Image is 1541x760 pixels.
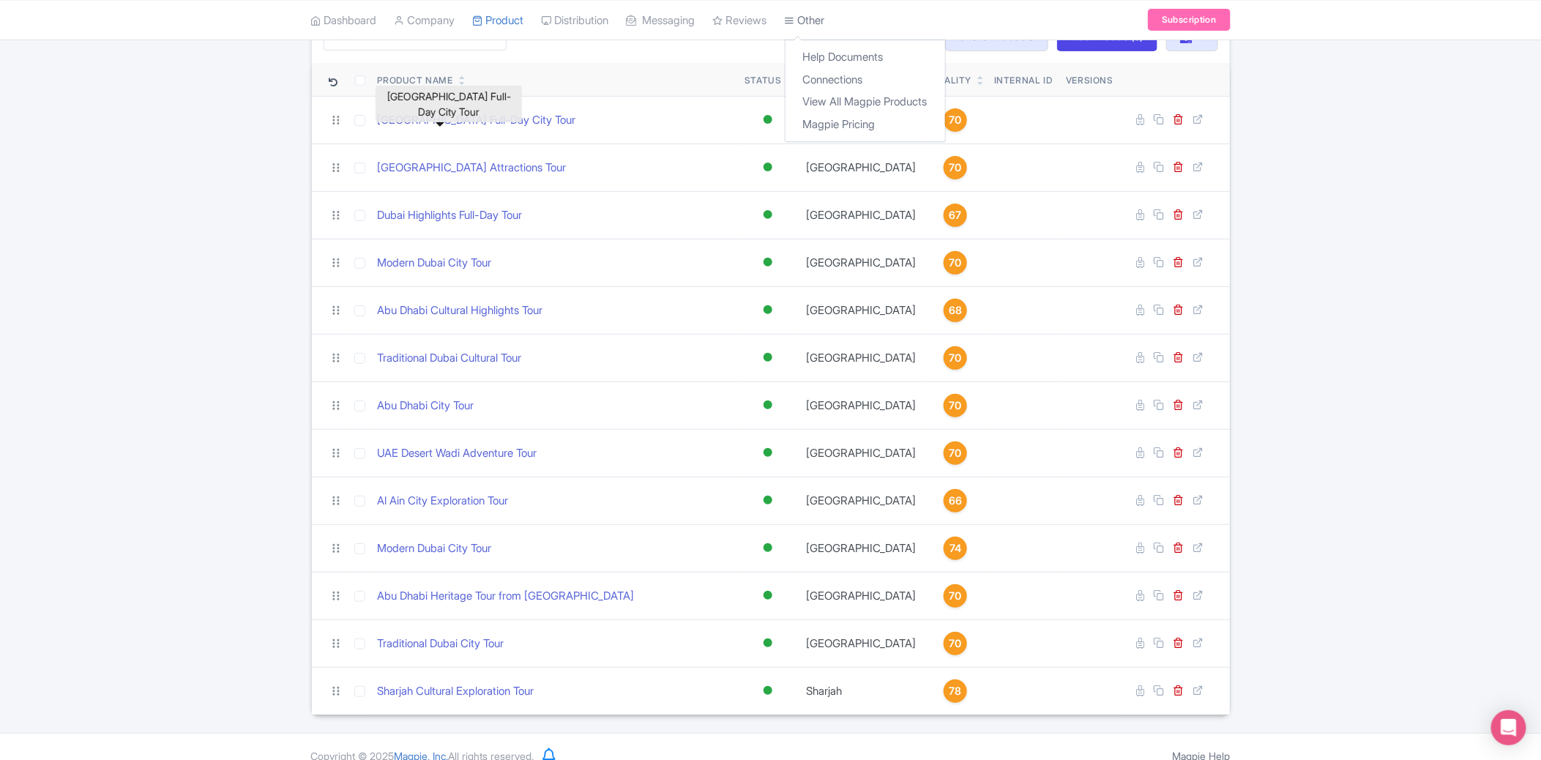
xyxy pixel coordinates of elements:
a: 67 [930,204,980,227]
a: 70 [930,156,980,179]
div: Active [761,109,775,130]
a: Dubai Highlights Full-Day Tour [378,207,523,224]
td: [GEOGRAPHIC_DATA] [797,572,925,619]
div: Active [761,490,775,511]
div: Active [761,680,775,701]
span: 70 [949,588,962,604]
span: 66 [949,493,962,509]
td: [GEOGRAPHIC_DATA] [797,144,925,191]
a: Traditional Dubai Cultural Tour [378,350,522,367]
span: 70 [949,112,962,128]
a: 70 [930,251,980,275]
span: 70 [949,445,962,461]
a: Connections [786,68,945,91]
a: Magpie Pricing [786,113,945,135]
span: 70 [949,636,962,652]
a: 66 [930,489,980,513]
a: Subscription [1148,9,1230,31]
div: [GEOGRAPHIC_DATA] Full-Day City Tour [376,86,522,122]
td: [GEOGRAPHIC_DATA] [797,334,925,381]
div: Product Name [378,74,453,87]
td: [GEOGRAPHIC_DATA] [797,191,925,239]
span: 70 [949,160,962,176]
td: [GEOGRAPHIC_DATA] [797,619,925,667]
th: Internal ID [987,63,1061,97]
td: Sharjah [797,667,925,715]
a: 70 [930,346,980,370]
span: 70 [949,350,962,366]
a: 70 [930,108,980,132]
a: 70 [930,442,980,465]
td: [GEOGRAPHIC_DATA] [797,477,925,524]
td: [GEOGRAPHIC_DATA] [797,286,925,334]
a: 70 [930,584,980,608]
div: Active [761,347,775,368]
span: 68 [949,302,962,318]
td: [GEOGRAPHIC_DATA] [797,524,925,572]
th: Versions [1060,63,1119,97]
div: Active [761,299,775,321]
div: Quality [930,74,971,87]
span: 78 [949,683,962,699]
a: UAE Desert Wadi Adventure Tour [378,445,537,462]
td: [GEOGRAPHIC_DATA] [797,381,925,429]
a: Al Ain City Exploration Tour [378,493,509,510]
a: Abu Dhabi Cultural Highlights Tour [378,302,543,319]
a: View All Magpie Products [786,91,945,113]
span: 70 [949,398,962,414]
a: Abu Dhabi Heritage Tour from [GEOGRAPHIC_DATA] [378,588,635,605]
div: Active [761,395,775,416]
a: Modern Dubai City Tour [378,255,492,272]
span: 67 [949,207,962,223]
a: Help Documents [786,46,945,69]
div: Status [745,74,782,87]
span: 74 [949,540,961,556]
div: Open Intercom Messenger [1491,710,1526,745]
a: Traditional Dubai City Tour [378,636,504,652]
a: Modern Dubai City Tour [378,540,492,557]
span: 70 [949,255,962,271]
div: Active [761,252,775,273]
div: Active [761,633,775,654]
a: Sharjah Cultural Exploration Tour [378,683,534,700]
a: 68 [930,299,980,322]
a: [GEOGRAPHIC_DATA] Attractions Tour [378,160,567,176]
a: 70 [930,632,980,655]
div: Active [761,585,775,606]
div: Active [761,442,775,463]
td: [GEOGRAPHIC_DATA] [797,239,925,286]
a: Abu Dhabi City Tour [378,398,474,414]
div: Active [761,204,775,226]
a: 78 [930,679,980,703]
td: [GEOGRAPHIC_DATA] [797,429,925,477]
a: 74 [930,537,980,560]
div: Active [761,157,775,178]
div: Active [761,537,775,559]
a: 70 [930,394,980,417]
